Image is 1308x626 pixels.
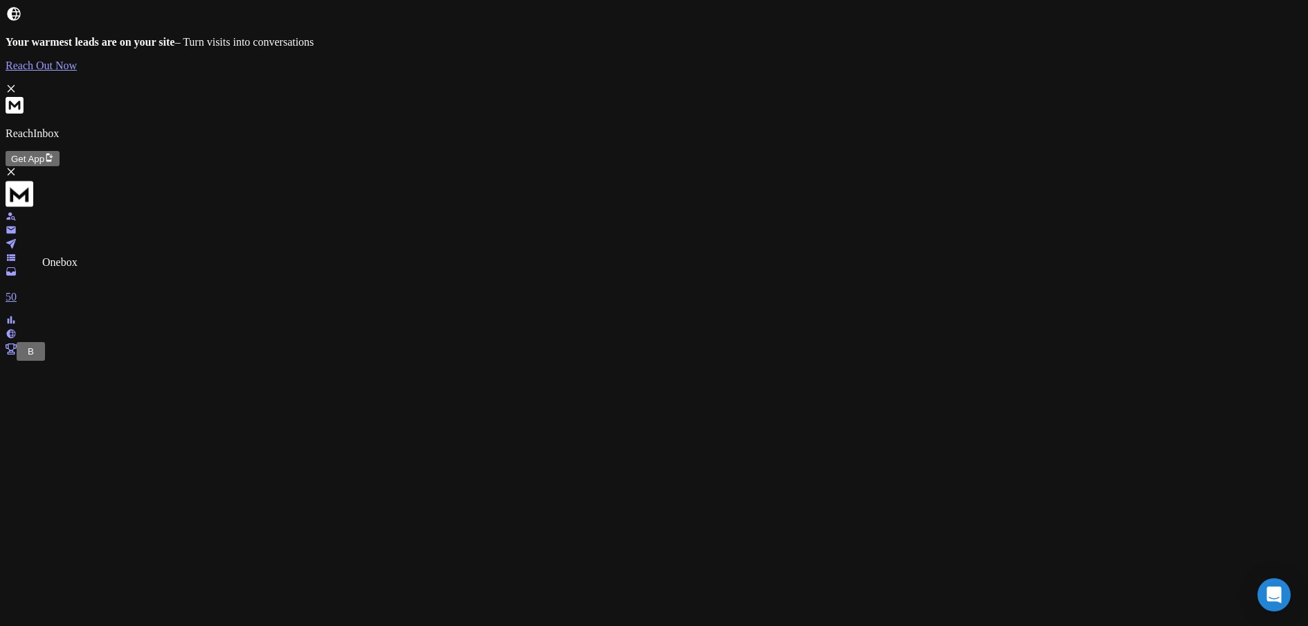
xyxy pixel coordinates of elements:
div: Onebox [42,256,78,269]
button: B [17,342,45,361]
span: B [28,346,34,357]
p: – Turn visits into conversations [6,36,1302,48]
img: logo [6,180,33,208]
a: Reach Out Now [6,60,1302,72]
a: 50 [6,267,1302,303]
p: ReachInbox [6,127,1302,140]
strong: Your warmest leads are on your site [6,36,174,48]
div: Open Intercom Messenger [1257,578,1291,611]
p: 50 [6,291,1302,303]
button: B [22,344,39,359]
button: Get App [6,151,60,166]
